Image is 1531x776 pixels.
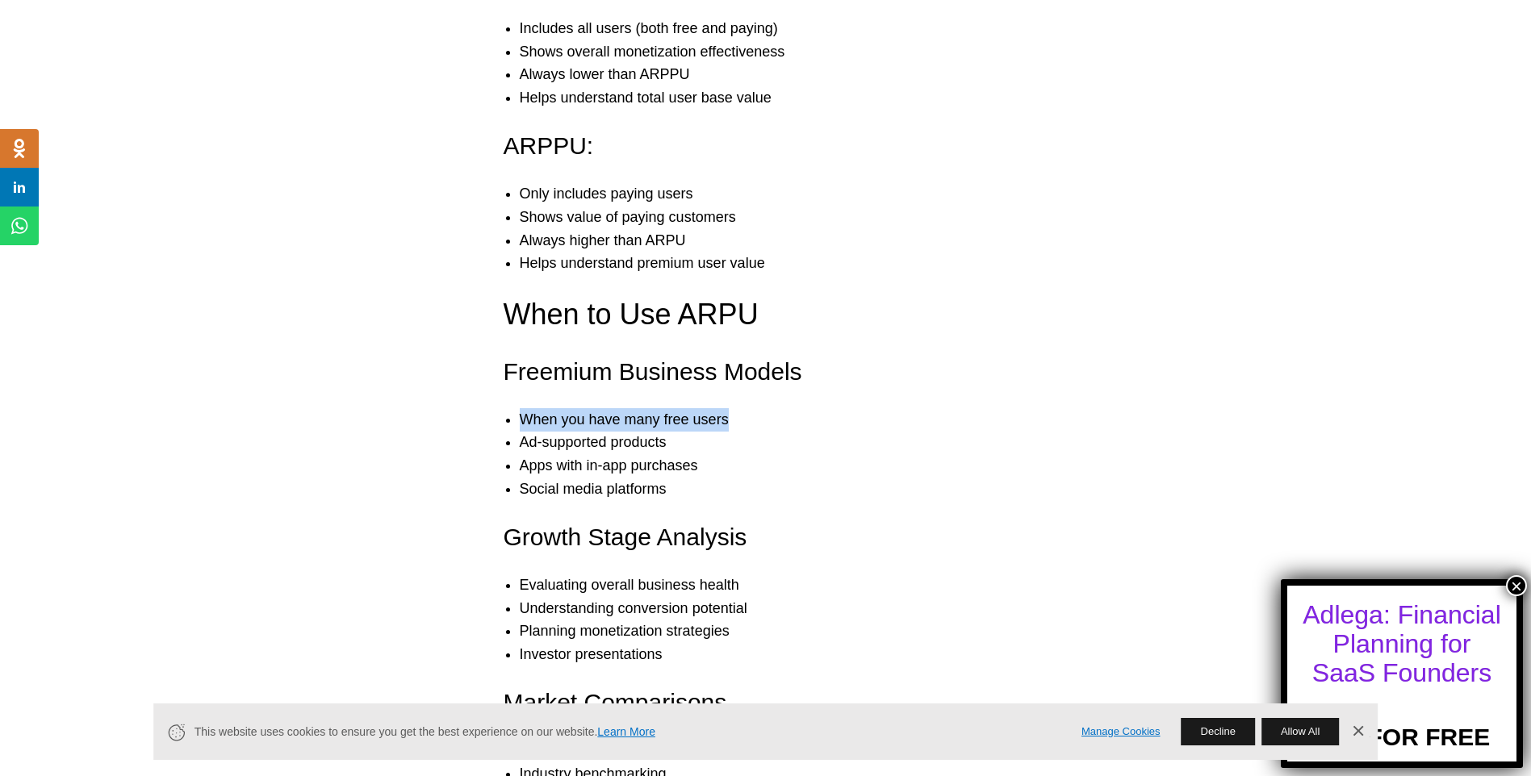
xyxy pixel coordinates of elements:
[166,722,186,742] svg: Cookie Icon
[520,408,1044,432] li: When you have many free users
[1302,600,1502,687] div: Adlega: Financial Planning for SaaS Founders
[597,725,655,738] a: Learn More
[520,206,1044,229] li: Shows value of paying customers
[520,252,1044,275] li: Helps understand premium user value
[504,686,1028,720] h4: Market Comparisons
[504,355,1028,389] h4: Freemium Business Models
[1261,718,1339,745] button: Allow All
[520,182,1044,206] li: Only includes paying users
[520,40,1044,64] li: Shows overall monetization effectiveness
[520,17,1044,40] li: Includes all users (both free and paying)
[504,520,1028,554] h4: Growth Stage Analysis
[504,129,1028,163] h4: ARPPU:
[1345,720,1370,744] a: Dismiss Banner
[520,643,1044,666] li: Investor presentations
[520,229,1044,252] li: Always higher than ARPU
[520,431,1044,454] li: Ad-supported products
[195,724,1059,741] span: This website uses cookies to ensure you get the best experience on our website.
[504,294,1028,335] h3: When to Use ARPU
[520,478,1044,501] li: Social media platforms
[520,574,1044,597] li: Evaluating overall business health
[1314,696,1490,751] a: TRY FOR FREE
[520,597,1044,620] li: Understanding conversion potential
[520,454,1044,478] li: Apps with in-app purchases
[1182,718,1255,745] button: Decline
[1081,724,1161,741] a: Manage Cookies
[1506,575,1527,596] button: Close
[520,620,1044,643] li: Planning monetization strategies
[520,63,1044,86] li: Always lower than ARPPU
[520,86,1044,110] li: Helps understand total user base value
